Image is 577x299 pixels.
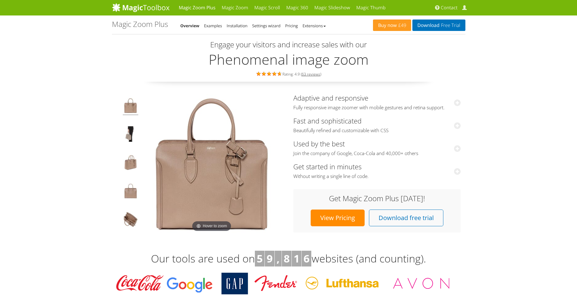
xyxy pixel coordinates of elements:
a: Magic Zoom Plus DemoHover to zoom [142,94,282,233]
span: Free Trial [439,23,460,28]
b: 8 [284,251,290,266]
h3: Our tools are used on websites (and counting). [112,251,465,267]
a: DownloadFree Trial [412,19,465,31]
img: Hover image zoom example [123,183,138,201]
img: Product image zoom example [123,98,138,115]
a: Settings wizard [252,23,281,28]
img: MagicToolbox.com - Image tools for your website [112,3,170,12]
a: Download free trial [369,210,443,226]
a: Extensions [303,23,326,28]
a: Get started in minutesWithout writing a single line of code. [293,162,461,180]
a: View Pricing [311,210,365,226]
span: Contact [441,5,458,11]
span: Without writing a single line of code. [293,173,461,180]
a: Examples [204,23,222,28]
a: 63 reviews [302,71,320,77]
a: Adaptive and responsiveFully responsive image zoomer with mobile gestures and retina support. [293,93,461,111]
b: 6 [304,251,309,266]
h3: Engage your visitors and increase sales with our [113,41,464,49]
b: , [277,251,280,266]
h3: Get Magic Zoom Plus [DATE]! [300,194,455,202]
h2: Phenomenal image zoom [112,52,465,67]
span: Join the company of Google, Coca-Cola and 40,000+ others [293,150,461,157]
img: Magic Zoom Plus Demo [142,94,282,233]
img: jQuery image zoom example [123,155,138,172]
a: Overview [180,23,200,28]
b: 9 [267,251,273,266]
img: JavaScript image zoom example [123,126,138,144]
a: Buy now£49 [373,19,411,31]
span: £49 [397,23,406,28]
span: Beautifully refined and customizable with CSS [293,128,461,134]
a: Pricing [285,23,298,28]
a: Used by the bestJoin the company of Google, Coca-Cola and 40,000+ others [293,139,461,157]
h1: Magic Zoom Plus [112,20,168,28]
img: JavaScript zoom tool example [123,212,138,229]
img: Magic Toolbox Customers [112,273,456,294]
b: 1 [294,251,300,266]
a: Fast and sophisticatedBeautifully refined and customizable with CSS [293,116,461,134]
span: Fully responsive image zoomer with mobile gestures and retina support. [293,105,461,111]
div: Rating: 4.9 ( ) [112,70,465,77]
b: 5 [257,251,263,266]
a: Installation [227,23,247,28]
